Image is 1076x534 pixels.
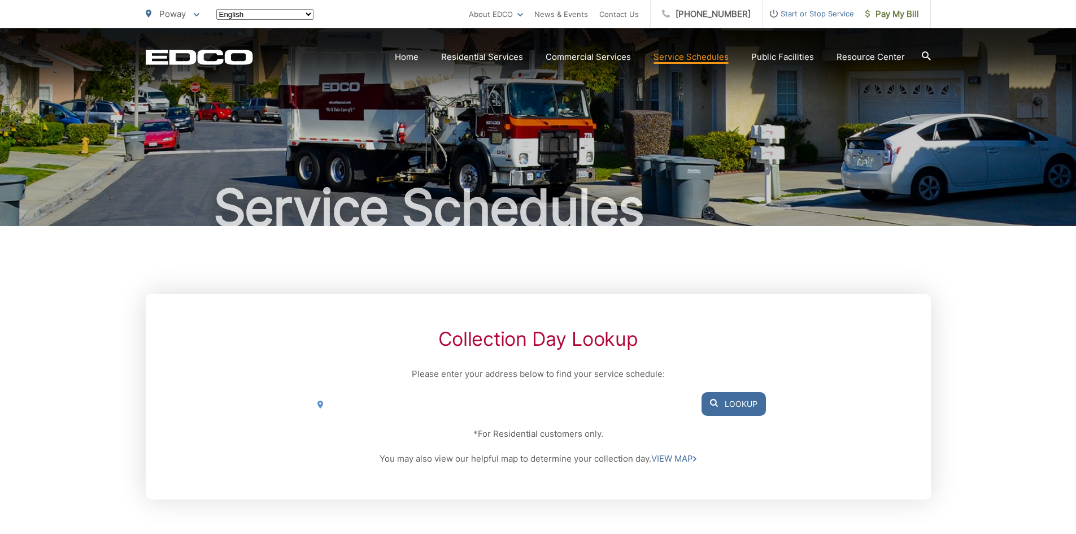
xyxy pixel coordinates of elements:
[146,49,253,65] a: EDCD logo. Return to the homepage.
[546,50,631,64] a: Commercial Services
[534,7,588,21] a: News & Events
[310,328,765,350] h2: Collection Day Lookup
[146,180,931,236] h1: Service Schedules
[702,392,766,416] button: Lookup
[599,7,639,21] a: Contact Us
[654,50,729,64] a: Service Schedules
[310,427,765,441] p: *For Residential customers only.
[216,9,313,20] select: Select a language
[441,50,523,64] a: Residential Services
[837,50,905,64] a: Resource Center
[751,50,814,64] a: Public Facilities
[395,50,419,64] a: Home
[469,7,523,21] a: About EDCO
[159,8,186,19] span: Poway
[651,452,696,466] a: VIEW MAP
[310,367,765,381] p: Please enter your address below to find your service schedule:
[310,452,765,466] p: You may also view our helpful map to determine your collection day.
[865,7,919,21] span: Pay My Bill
